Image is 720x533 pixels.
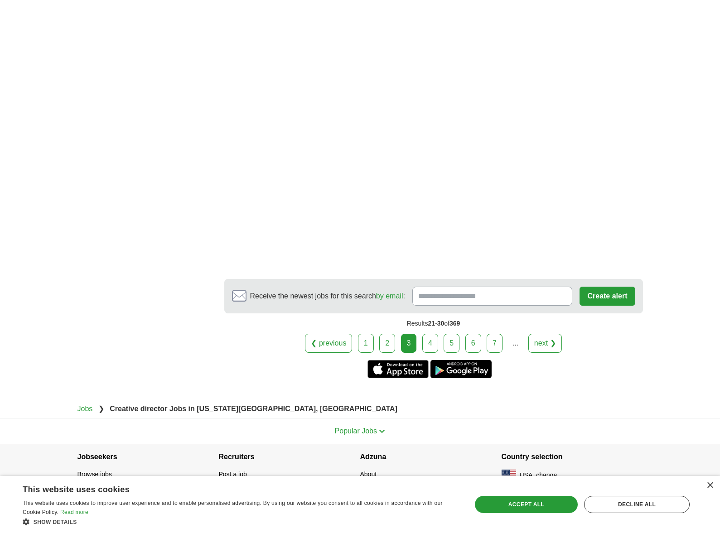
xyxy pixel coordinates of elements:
[219,471,247,478] a: Post a job
[360,471,377,478] a: About
[520,471,533,480] span: USA
[580,287,635,306] button: Create alert
[465,334,481,353] a: 6
[444,334,459,353] a: 5
[475,496,578,513] div: Accept all
[98,405,104,413] span: ❯
[34,519,77,525] span: Show details
[502,444,643,470] h4: Country selection
[77,405,93,413] a: Jobs
[401,334,417,353] div: 3
[584,496,690,513] div: Decline all
[224,313,643,334] div: Results of
[367,360,429,378] a: Get the iPhone app
[428,320,444,327] span: 21-30
[335,427,377,435] span: Popular Jobs
[379,429,385,433] img: toggle icon
[23,481,435,495] div: This website uses cookies
[305,334,352,353] a: ❮ previous
[110,405,397,413] strong: Creative director Jobs in [US_STATE][GEOGRAPHIC_DATA], [GEOGRAPHIC_DATA]
[706,482,713,489] div: Close
[506,334,524,352] div: ...
[60,509,88,515] a: Read more, opens a new window
[77,471,112,478] a: Browse jobs
[502,470,516,480] img: US flag
[536,471,557,480] button: change
[358,334,374,353] a: 1
[379,334,395,353] a: 2
[449,320,460,327] span: 369
[23,517,458,526] div: Show details
[487,334,503,353] a: 7
[422,334,438,353] a: 4
[528,334,562,353] a: next ❯
[23,500,443,515] span: This website uses cookies to improve user experience and to enable personalised advertising. By u...
[430,360,492,378] a: Get the Android app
